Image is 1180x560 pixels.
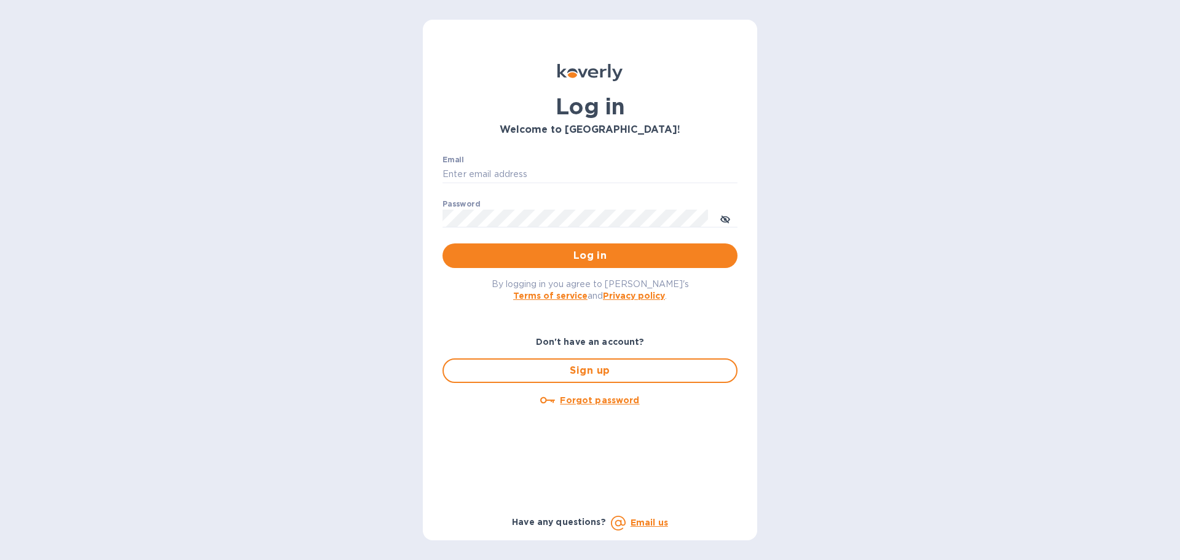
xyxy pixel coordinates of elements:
[442,200,480,208] label: Password
[442,165,737,184] input: Enter email address
[442,358,737,383] button: Sign up
[631,518,668,527] a: Email us
[442,93,737,119] h1: Log in
[442,156,464,164] label: Email
[492,279,689,301] span: By logging in you agree to [PERSON_NAME]'s and .
[442,124,737,136] h3: Welcome to [GEOGRAPHIC_DATA]!
[442,243,737,268] button: Log in
[536,337,645,347] b: Don't have an account?
[513,291,588,301] a: Terms of service
[603,291,665,301] a: Privacy policy
[713,206,737,231] button: toggle password visibility
[512,517,606,527] b: Have any questions?
[557,64,623,81] img: Koverly
[454,363,726,378] span: Sign up
[560,395,639,405] u: Forgot password
[452,248,728,263] span: Log in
